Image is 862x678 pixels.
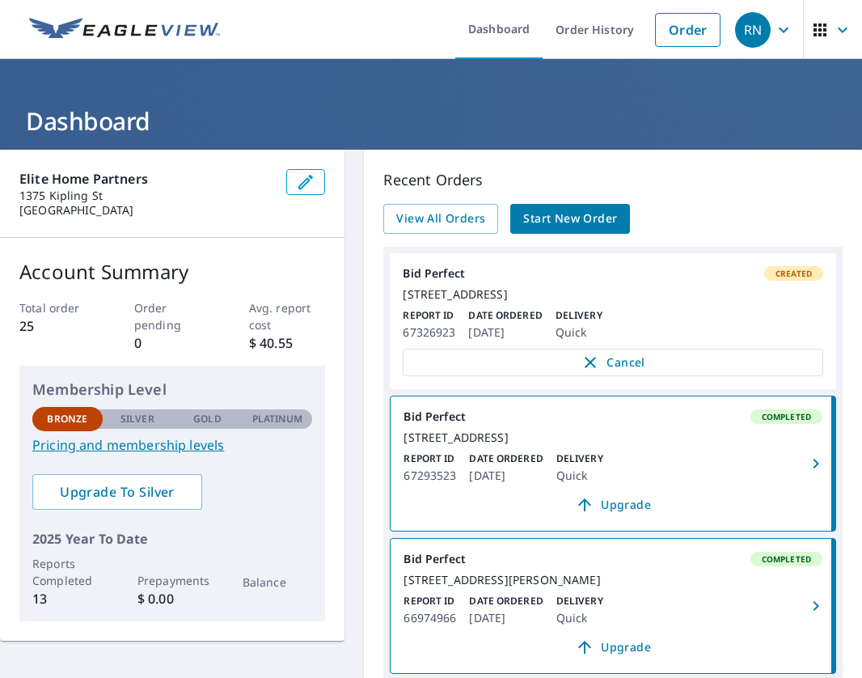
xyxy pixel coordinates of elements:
p: Delivery [556,594,603,608]
p: Membership Level [32,379,312,400]
p: Report ID [404,451,456,466]
p: elite home partners [19,169,273,189]
p: Date Ordered [469,451,543,466]
p: Recent Orders [383,169,843,191]
a: Bid PerfectCompleted[STREET_ADDRESS]Report ID67293523Date Ordered[DATE]DeliveryQuickUpgrade [391,396,835,531]
a: Pricing and membership levels [32,435,312,455]
p: Quick [556,323,602,342]
a: Bid PerfectCreated[STREET_ADDRESS]Report ID67326923Date Ordered[DATE]DeliveryQuickCancel [390,253,836,389]
p: Order pending [134,299,211,333]
a: Order [655,13,720,47]
span: Upgrade [413,638,813,657]
p: 67326923 [403,323,455,342]
a: Upgrade To Silver [32,474,202,510]
div: [STREET_ADDRESS][PERSON_NAME] [404,573,822,587]
p: [DATE] [469,466,543,485]
p: Report ID [404,594,456,608]
p: Gold [193,412,221,426]
p: Quick [556,466,603,485]
div: [STREET_ADDRESS] [403,287,823,302]
p: Date Ordered [469,594,543,608]
button: Cancel [403,349,823,376]
span: Completed [752,553,821,565]
span: Start New Order [523,209,617,229]
span: Created [766,268,822,279]
span: Upgrade To Silver [45,483,189,501]
p: [DATE] [468,323,542,342]
p: Bronze [47,412,87,426]
a: Upgrade [404,492,822,518]
div: Bid Perfect [404,409,822,424]
p: Balance [243,574,313,591]
a: Upgrade [404,634,822,660]
div: Bid Perfect [403,266,823,281]
p: Delivery [556,451,603,466]
p: Total order [19,299,96,316]
span: Cancel [420,353,806,372]
p: 67293523 [404,466,456,485]
p: 2025 Year To Date [32,529,312,549]
a: View All Orders [383,204,498,234]
div: Bid Perfect [404,552,822,566]
p: 0 [134,333,211,353]
p: 1375 Kipling St [19,189,273,203]
p: $ 40.55 [249,333,326,353]
p: Date Ordered [468,308,542,323]
p: 66974966 [404,608,456,628]
p: Avg. report cost [249,299,326,333]
p: Quick [556,608,603,628]
p: Report ID [403,308,455,323]
span: Upgrade [413,495,813,515]
p: 25 [19,316,96,336]
p: [GEOGRAPHIC_DATA] [19,203,273,218]
p: 13 [32,589,103,608]
a: Bid PerfectCompleted[STREET_ADDRESS][PERSON_NAME]Report ID66974966Date Ordered[DATE]DeliveryQuick... [391,539,835,673]
a: Start New Order [510,204,630,234]
img: EV Logo [29,18,220,42]
div: [STREET_ADDRESS] [404,430,822,445]
p: Account Summary [19,257,325,286]
p: Platinum [252,412,303,426]
h1: Dashboard [19,104,843,138]
p: Reports Completed [32,555,103,589]
div: RN [735,12,771,48]
p: Prepayments [137,572,208,589]
p: Silver [120,412,154,426]
span: Completed [752,411,821,422]
span: View All Orders [396,209,485,229]
p: Delivery [556,308,602,323]
p: [DATE] [469,608,543,628]
p: $ 0.00 [137,589,208,608]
